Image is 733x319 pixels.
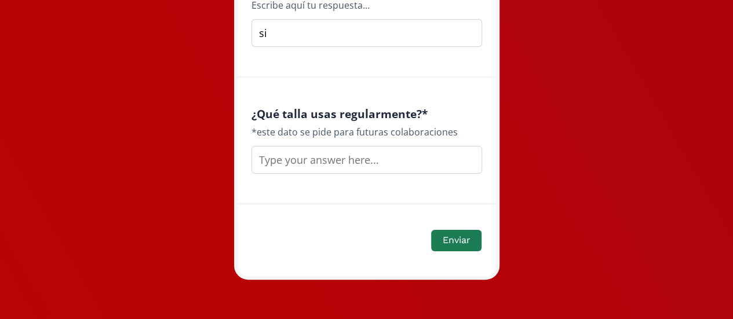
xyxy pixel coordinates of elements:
[251,19,482,47] input: Type your answer here...
[251,125,482,139] div: *este dato se pide para futuras colaboraciones
[431,230,481,251] button: Enviar
[251,146,482,174] input: Type your answer here...
[251,107,482,120] h4: ¿Qué talla usas regularmente? *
